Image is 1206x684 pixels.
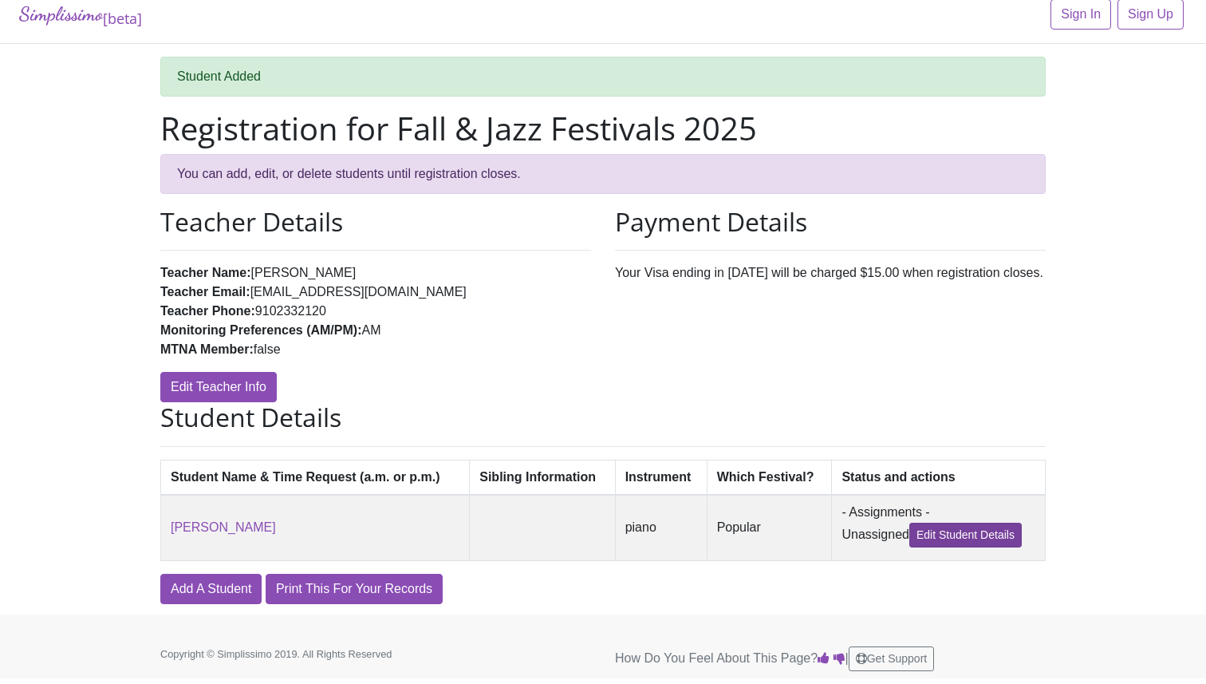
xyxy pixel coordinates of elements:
th: Status and actions [832,460,1046,495]
a: [PERSON_NAME] [171,520,276,534]
li: [EMAIL_ADDRESS][DOMAIN_NAME] [160,283,591,302]
strong: MTNA Member: [160,342,254,356]
a: Print This For Your Records [266,574,443,604]
h2: Teacher Details [160,207,591,237]
strong: Monitoring Preferences (AM/PM): [160,323,361,337]
h2: Student Details [160,402,1046,433]
td: Popular [707,495,832,561]
li: [PERSON_NAME] [160,263,591,283]
li: 9102332120 [160,302,591,321]
a: Edit Teacher Info [160,372,277,402]
h1: Registration for Fall & Jazz Festivals 2025 [160,109,1046,148]
div: Student Added [160,57,1046,97]
button: Get Support [849,646,935,671]
td: piano [615,495,707,561]
strong: Teacher Phone: [160,304,255,318]
th: Instrument [615,460,707,495]
p: How Do You Feel About This Page? | [615,646,1046,671]
strong: Teacher Email: [160,285,250,299]
div: Your Visa ending in [DATE] will be charged $15.00 when registration closes. [603,207,1058,402]
a: Edit Student Details [909,523,1022,548]
strong: Teacher Name: [160,266,251,279]
a: Add A Student [160,574,262,604]
th: Which Festival? [707,460,832,495]
p: Copyright © Simplissimo 2019. All Rights Reserved [160,646,439,662]
div: You can add, edit, or delete students until registration closes. [160,154,1046,194]
td: - Assignments - Unassigned [832,495,1046,561]
li: AM [160,321,591,340]
sub: [beta] [103,9,142,28]
li: false [160,340,591,359]
h2: Payment Details [615,207,1046,237]
th: Student Name & Time Request (a.m. or p.m.) [161,460,470,495]
th: Sibling Information [470,460,615,495]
